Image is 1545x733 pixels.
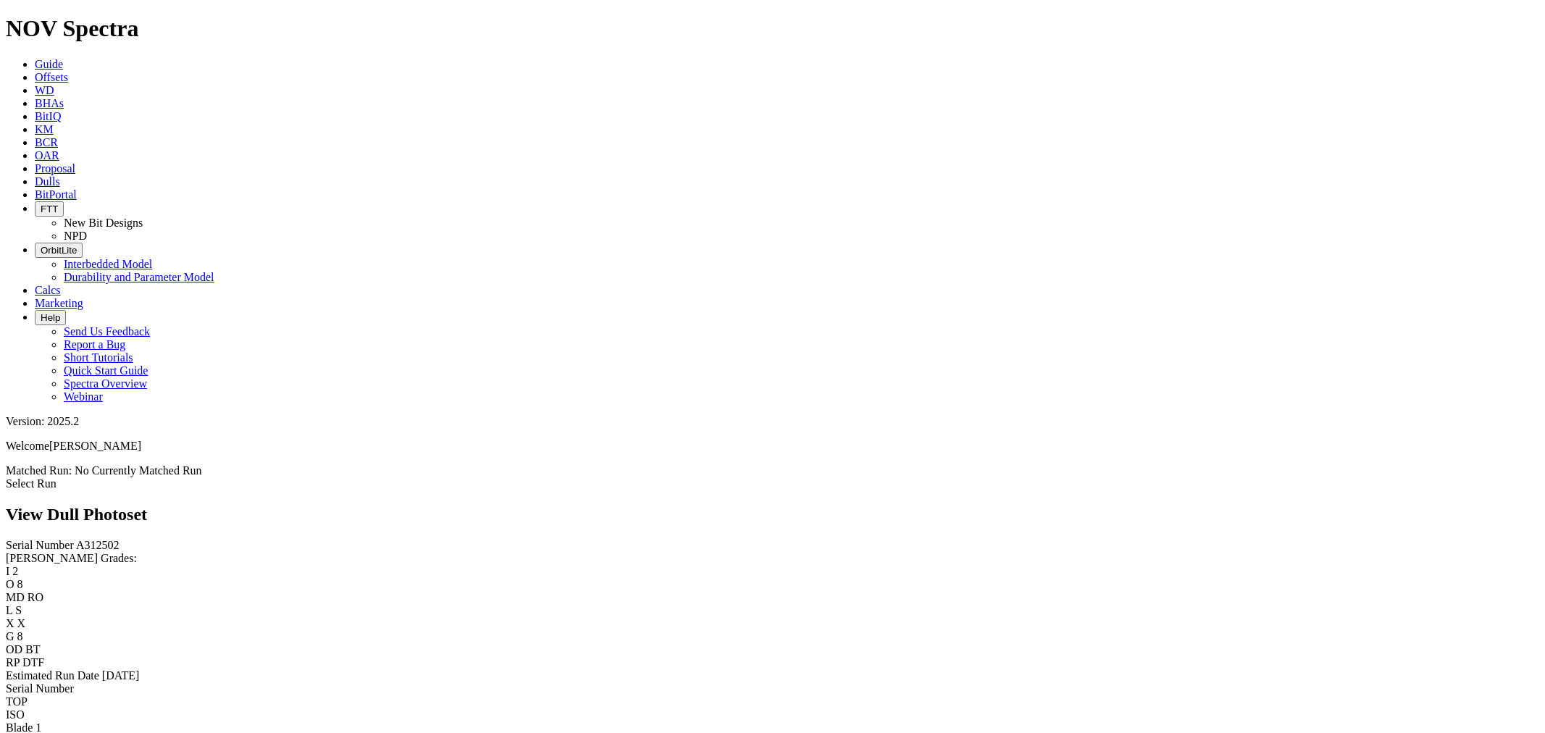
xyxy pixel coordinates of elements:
[35,84,54,96] a: WD
[64,217,143,229] a: New Bit Designs
[41,245,77,256] span: OrbitLite
[17,630,23,642] span: 8
[35,71,68,83] a: Offsets
[35,123,54,135] a: KM
[6,565,9,577] label: I
[35,243,83,258] button: OrbitLite
[35,284,61,296] a: Calcs
[35,162,75,175] a: Proposal
[35,188,77,201] a: BitPortal
[25,643,40,655] span: BT
[6,630,14,642] label: G
[6,604,12,616] label: L
[64,258,152,270] a: Interbedded Model
[17,578,23,590] span: 8
[35,110,61,122] a: BitIQ
[6,708,25,721] span: ISO
[6,464,72,477] span: Matched Run:
[22,656,44,669] span: DTF
[6,477,56,490] a: Select Run
[6,617,14,629] label: X
[41,204,58,214] span: FTT
[6,539,74,551] label: Serial Number
[35,58,63,70] a: Guide
[64,271,214,283] a: Durability and Parameter Model
[35,201,64,217] button: FTT
[6,695,28,708] span: TOP
[64,351,133,364] a: Short Tutorials
[64,338,125,351] a: Report a Bug
[6,643,22,655] label: OD
[17,617,26,629] span: X
[6,552,1539,565] div: [PERSON_NAME] Grades:
[6,682,74,695] span: Serial Number
[64,377,147,390] a: Spectra Overview
[49,440,141,452] span: [PERSON_NAME]
[102,669,140,682] span: [DATE]
[6,440,1539,453] p: Welcome
[28,591,43,603] span: RO
[75,464,202,477] span: No Currently Matched Run
[6,15,1539,42] h1: NOV Spectra
[15,604,22,616] span: S
[35,149,59,162] a: OAR
[64,325,150,338] a: Send Us Feedback
[6,505,1539,524] h2: View Dull Photoset
[6,591,25,603] label: MD
[41,312,60,323] span: Help
[6,669,99,682] label: Estimated Run Date
[35,136,58,148] a: BCR
[12,565,18,577] span: 2
[35,310,66,325] button: Help
[35,175,60,188] a: Dulls
[64,230,87,242] a: NPD
[6,656,20,669] label: RP
[64,364,148,377] a: Quick Start Guide
[35,297,83,309] a: Marketing
[6,578,14,590] label: O
[6,415,1539,428] div: Version: 2025.2
[76,539,120,551] span: A312502
[64,390,103,403] a: Webinar
[35,97,64,109] a: BHAs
